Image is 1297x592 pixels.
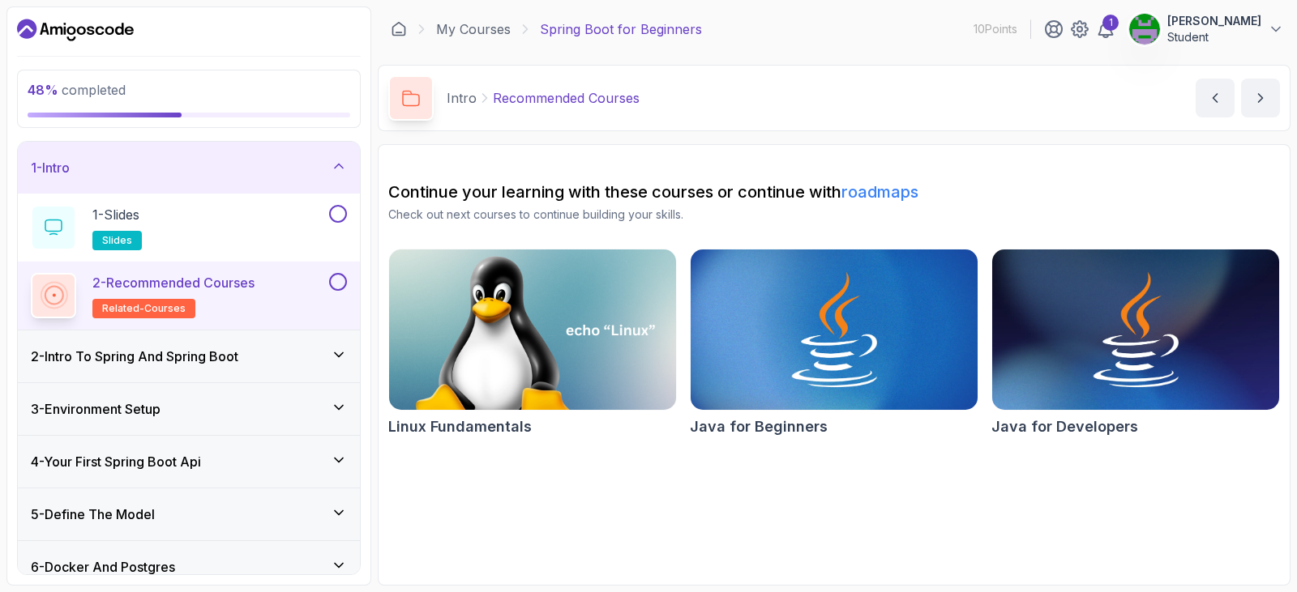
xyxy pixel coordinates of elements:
p: Intro [447,88,477,108]
a: Linux Fundamentals cardLinux Fundamentals [388,249,677,438]
h2: Continue your learning with these courses or continue with [388,181,1280,203]
button: 2-Intro To Spring And Spring Boot [18,330,360,382]
button: 4-Your First Spring Boot Api [18,436,360,488]
a: roadmaps [841,182,918,202]
p: Recommended Courses [493,88,640,108]
span: slides [102,234,132,247]
img: Java for Beginners card [691,249,978,410]
h2: Java for Beginners [690,415,828,438]
button: previous content [1196,79,1235,117]
a: Dashboard [17,17,134,43]
a: Java for Developers cardJava for Developers [991,249,1280,438]
p: Check out next courses to continue building your skills. [388,207,1280,223]
h3: 2 - Intro To Spring And Spring Boot [31,347,238,366]
h3: 5 - Define The Model [31,505,155,524]
button: 1-Intro [18,142,360,194]
button: 2-Recommended Coursesrelated-courses [31,273,347,318]
button: 5-Define The Model [18,488,360,540]
a: Java for Beginners cardJava for Beginners [690,249,978,438]
h3: 6 - Docker And Postgres [31,557,175,577]
h2: Linux Fundamentals [388,415,532,438]
img: user profile image [1129,14,1160,45]
button: next content [1241,79,1280,117]
span: completed [28,82,126,98]
p: 2 - Recommended Courses [92,273,255,292]
button: 3-Environment Setup [18,383,360,435]
h2: Java for Developers [991,415,1138,438]
img: Linux Fundamentals card [389,249,676,410]
h3: 3 - Environment Setup [31,399,161,419]
p: [PERSON_NAME] [1167,13,1261,29]
button: 1-Slidesslides [31,205,347,250]
img: Java for Developers card [992,249,1279,410]
p: Spring Boot for Beginners [540,19,702,39]
a: 1 [1096,19,1115,39]
h3: 1 - Intro [31,158,70,177]
p: 1 - Slides [92,205,139,224]
button: user profile image[PERSON_NAME]Student [1128,13,1284,45]
h3: 4 - Your First Spring Boot Api [31,452,201,471]
p: 10 Points [974,21,1017,37]
a: My Courses [436,19,511,39]
p: Student [1167,29,1261,45]
div: 1 [1102,15,1119,31]
span: 48 % [28,82,58,98]
a: Dashboard [391,21,407,37]
span: related-courses [102,302,186,315]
